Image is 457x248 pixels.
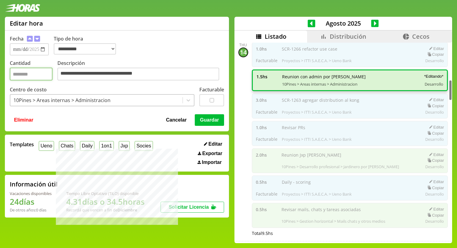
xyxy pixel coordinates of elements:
[196,151,224,157] button: Exportar
[57,60,224,82] label: Descripción
[10,196,52,207] h1: 24 días
[10,60,57,82] label: Cantidad
[238,48,248,57] div: 14
[135,141,153,151] button: Socies
[169,204,209,210] span: Solicitar Licencia
[57,68,219,80] textarea: Descripción
[39,141,54,151] button: Ueno
[66,191,145,196] div: Tiempo Libre Optativo (TiLO) disponible
[234,43,452,243] div: scrollable content
[59,141,75,151] button: Chats
[5,4,40,12] img: logotipo
[252,230,448,236] div: Total 9.5 hs
[119,141,130,151] button: Jxp
[199,86,224,93] label: Facturable
[315,19,371,27] span: Agosto 2025
[12,114,35,126] button: Eliminar
[13,97,111,104] div: 10Pines > Areas internas > Administracion
[265,32,286,41] span: Listado
[195,114,224,126] button: Guardar
[54,35,121,55] label: Tipo de hora
[10,19,43,27] h1: Editar hora
[10,191,52,196] div: Vacaciones disponibles
[10,207,52,213] div: De otros años: 0 días
[209,141,222,147] span: Editar
[202,141,224,147] button: Editar
[99,141,114,151] button: 1on1
[118,207,137,213] b: Diciembre
[66,207,145,213] div: Recordá que vencen a fin de
[54,43,116,55] select: Tipo de hora
[164,114,189,126] button: Cancelar
[239,42,247,48] div: Thu
[10,68,53,81] input: Cantidad
[161,202,224,213] button: Solicitar Licencia
[330,32,366,41] span: Distribución
[80,141,94,151] button: Daily
[412,32,430,41] span: Cecos
[10,141,34,148] span: Templates
[66,196,145,207] h1: 4.31 días o 34.5 horas
[10,180,58,188] h2: Información útil
[202,151,222,156] span: Exportar
[10,86,47,93] label: Centro de costo
[10,35,24,42] label: Fecha
[202,160,222,165] span: Importar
